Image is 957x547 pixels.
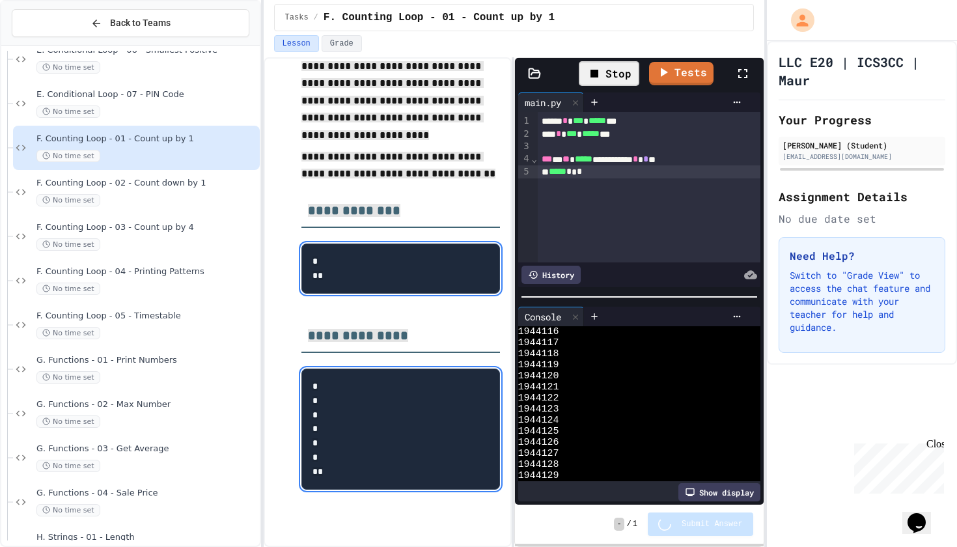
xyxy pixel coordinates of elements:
div: 2 [518,128,531,141]
span: G. Functions - 03 - Get Average [36,443,257,455]
div: Show display [678,483,760,501]
span: G. Functions - 02 - Max Number [36,399,257,410]
div: [PERSON_NAME] (Student) [783,139,941,151]
div: My Account [777,5,818,35]
span: 1944118 [518,348,559,359]
span: F. Counting Loop - 01 - Count up by 1 [36,133,257,145]
span: Tasks [285,12,309,23]
span: - [614,518,624,531]
span: 1944117 [518,337,559,348]
span: E. Conditional Loop - 06 - Smallest Positive [36,45,257,56]
div: History [521,266,581,284]
span: F. Counting Loop - 04 - Printing Patterns [36,266,257,277]
span: 1 [633,519,637,529]
span: Submit Answer [682,519,743,529]
span: No time set [36,194,100,206]
span: 1944127 [518,448,559,459]
span: No time set [36,327,100,339]
span: F. Counting Loop - 01 - Count up by 1 [324,10,555,25]
a: Tests [649,62,714,85]
span: No time set [36,238,100,251]
span: G. Functions - 04 - Sale Price [36,488,257,499]
h3: Need Help? [790,248,934,264]
p: Switch to "Grade View" to access the chat feature and communicate with your teacher for help and ... [790,269,934,334]
div: Stop [579,61,639,86]
span: 1944126 [518,437,559,448]
span: No time set [36,415,100,428]
span: G. Functions - 01 - Print Numbers [36,355,257,366]
h1: LLC E20 | ICS3CC | Maur [779,53,945,89]
span: No time set [36,61,100,74]
span: F. Counting Loop - 05 - Timestable [36,311,257,322]
span: Fold line [531,154,538,164]
span: No time set [36,371,100,384]
div: 4 [518,152,531,165]
span: No time set [36,460,100,472]
span: 1944119 [518,359,559,371]
div: 5 [518,165,531,178]
button: Lesson [274,35,319,52]
div: Console [518,310,568,324]
span: F. Counting Loop - 02 - Count down by 1 [36,178,257,189]
h2: Assignment Details [779,188,945,206]
span: 1944129 [518,470,559,481]
span: 1944125 [518,426,559,437]
span: H. Strings - 01 - Length [36,532,257,543]
div: No due date set [779,211,945,227]
iframe: chat widget [902,495,944,534]
iframe: chat widget [849,438,944,494]
span: 1944128 [518,459,559,470]
span: F. Counting Loop - 03 - Count up by 4 [36,222,257,233]
span: 1944122 [518,393,559,404]
span: 1944124 [518,415,559,426]
div: Chat with us now!Close [5,5,90,83]
h2: Your Progress [779,111,945,129]
span: E. Conditional Loop - 07 - PIN Code [36,89,257,100]
span: / [627,519,631,529]
span: 1944123 [518,404,559,415]
span: No time set [36,105,100,118]
span: Back to Teams [110,16,171,30]
span: No time set [36,283,100,295]
div: [EMAIL_ADDRESS][DOMAIN_NAME] [783,152,941,161]
span: 1944120 [518,371,559,382]
span: No time set [36,150,100,162]
div: 1 [518,115,531,128]
div: main.py [518,96,568,109]
span: 1944121 [518,382,559,393]
button: Grade [322,35,362,52]
span: No time set [36,504,100,516]
span: / [314,12,318,23]
div: 3 [518,140,531,152]
span: 1944116 [518,326,559,337]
